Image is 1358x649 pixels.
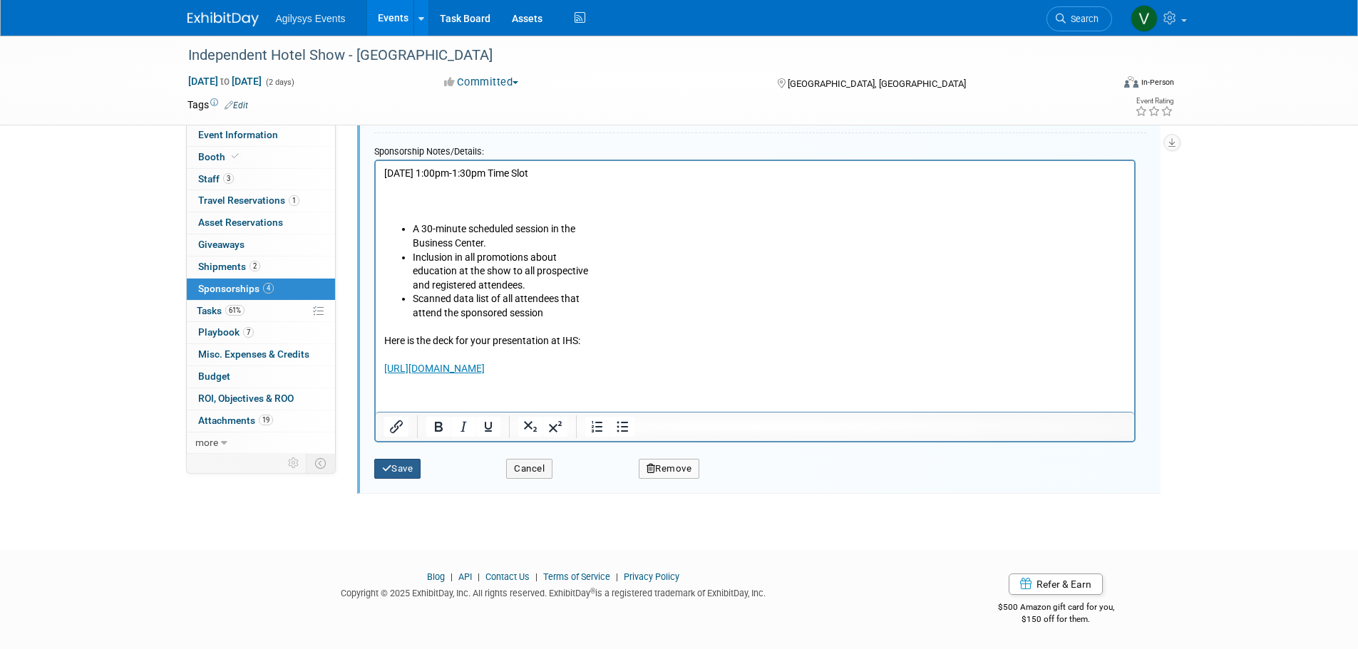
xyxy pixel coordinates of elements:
div: Copyright © 2025 ExhibitDay, Inc. All rights reserved. ExhibitDay is a registered trademark of Ex... [187,583,920,600]
a: Booth [187,147,335,168]
i: Booth reservation complete [232,152,239,160]
iframe: Rich Text Area [376,161,1134,412]
td: Tags [187,98,248,112]
span: Shipments [198,261,260,272]
a: Staff3 [187,169,335,190]
a: Attachments19 [187,410,335,432]
button: Subscript [518,417,542,437]
button: Italic [451,417,475,437]
button: Cancel [506,459,552,479]
span: 4 [263,283,274,294]
td: Toggle Event Tabs [306,454,335,472]
span: Misc. Expenses & Credits [198,348,309,360]
a: Budget [187,366,335,388]
span: Playbook [198,326,254,338]
a: ROI, Objectives & ROO [187,388,335,410]
a: Privacy Policy [624,571,679,582]
a: Tasks61% [187,301,335,322]
span: Event Information [198,129,278,140]
a: API [458,571,472,582]
a: Terms of Service [543,571,610,582]
a: Sponsorships4 [187,279,335,300]
span: 19 [259,415,273,425]
span: ROI, Objectives & ROO [198,393,294,404]
span: Sponsorships [198,283,274,294]
sup: ® [590,587,595,595]
span: | [447,571,456,582]
button: Remove [639,459,700,479]
span: Asset Reservations [198,217,283,228]
span: to [218,76,232,87]
a: Refer & Earn [1009,573,1103,595]
img: Format-Inperson.png [1124,76,1138,88]
a: Search [1046,6,1112,31]
a: Giveaways [187,234,335,256]
span: 61% [225,305,245,316]
button: Bullet list [610,417,634,437]
span: 3 [223,173,234,184]
span: Travel Reservations [198,194,299,206]
div: $150 off for them. [941,613,1171,625]
span: [DATE] [DATE] [187,75,262,88]
span: Giveaways [198,239,245,250]
a: Contact Us [485,571,530,582]
div: In-Person [1141,77,1174,88]
div: Sponsorship Notes/Details: [374,139,1136,160]
span: 7 [243,327,254,338]
button: Bold [426,417,451,437]
a: Edit [225,100,248,110]
a: Blog [427,571,445,582]
button: Insert/edit link [384,417,408,437]
button: Superscript [543,417,567,437]
div: Independent Hotel Show - [GEOGRAPHIC_DATA] [183,43,1091,68]
span: 2 [250,261,260,271]
button: Numbered list [585,417,609,437]
span: 1 [289,195,299,206]
span: more [195,437,218,448]
div: Event Format [1028,74,1175,95]
span: | [612,571,622,582]
button: Committed [439,75,524,90]
button: Save [374,459,421,479]
a: more [187,432,335,454]
span: Tasks [197,305,245,316]
span: [GEOGRAPHIC_DATA], [GEOGRAPHIC_DATA] [788,78,966,89]
span: | [474,571,483,582]
span: Agilysys Events [276,13,346,24]
button: Underline [476,417,500,437]
td: Personalize Event Tab Strip [282,454,307,472]
div: $500 Amazon gift card for you, [941,592,1171,625]
a: Asset Reservations [187,212,335,234]
div: Event Rating [1135,98,1173,105]
span: Budget [198,370,230,382]
span: Booth [198,151,242,162]
span: Search [1066,14,1099,24]
a: Shipments2 [187,256,335,278]
img: ExhibitDay [187,12,259,26]
img: Vaitiare Munoz [1131,5,1158,32]
a: Travel Reservations1 [187,190,335,212]
a: Event Information [187,125,335,146]
span: Attachments [198,415,273,426]
a: Misc. Expenses & Credits [187,344,335,365]
a: Playbook7 [187,322,335,343]
span: Staff [198,173,234,185]
span: | [532,571,541,582]
span: (2 days) [264,78,294,87]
